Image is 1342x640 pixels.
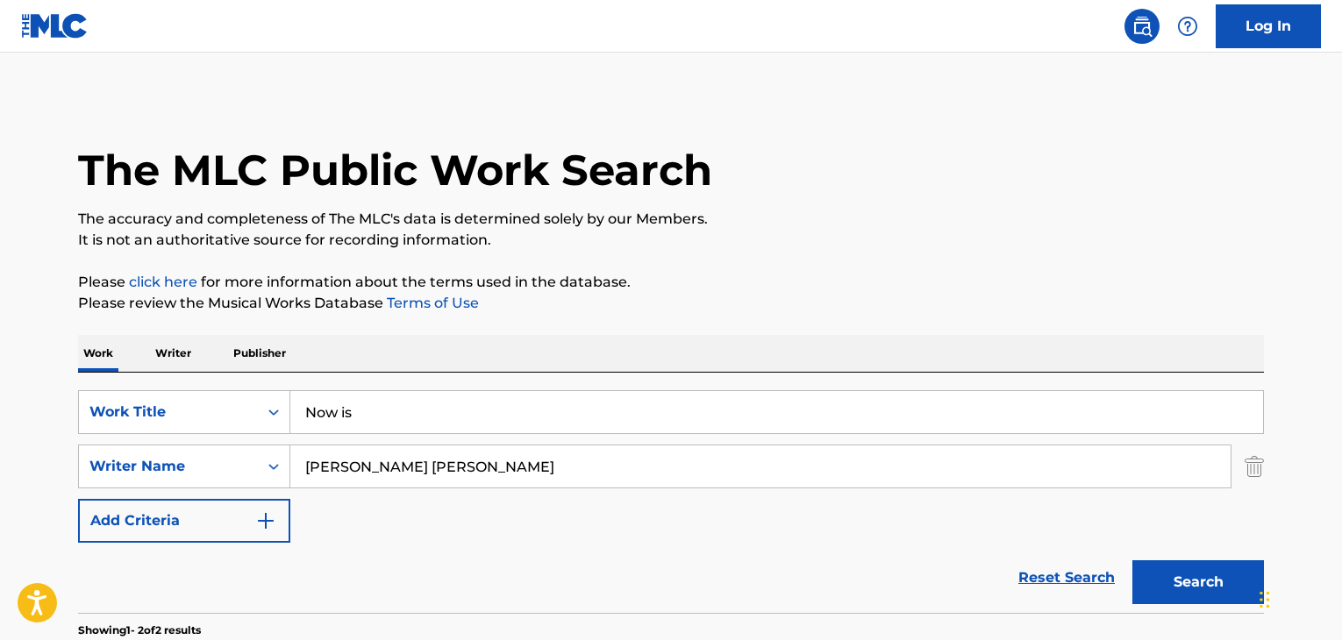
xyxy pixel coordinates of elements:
p: The accuracy and completeness of The MLC's data is determined solely by our Members. [78,209,1264,230]
p: Showing 1 - 2 of 2 results [78,622,201,638]
img: MLC Logo [21,13,89,39]
button: Add Criteria [78,499,290,543]
img: help [1177,16,1198,37]
h1: The MLC Public Work Search [78,144,712,196]
img: Delete Criterion [1245,444,1264,488]
a: Reset Search [1010,558,1124,597]
a: Log In [1216,4,1321,48]
p: Please review the Musical Works Database [78,293,1264,314]
p: Please for more information about the terms used in the database. [78,272,1264,293]
button: Search [1132,560,1264,604]
a: Terms of Use [383,295,479,311]
img: 9d2ae6d4665cec9f34b9.svg [255,510,276,531]
a: Public Search [1124,9,1160,44]
form: Search Form [78,390,1264,613]
div: Widget de chat [1254,556,1342,640]
p: Work [78,335,118,372]
p: It is not an authoritative source for recording information. [78,230,1264,251]
p: Writer [150,335,196,372]
iframe: Chat Widget [1254,556,1342,640]
img: search [1131,16,1153,37]
div: Arrastrar [1260,573,1270,626]
div: Writer Name [89,456,247,477]
div: Help [1170,9,1205,44]
p: Publisher [228,335,291,372]
div: Work Title [89,402,247,423]
a: click here [129,274,197,290]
